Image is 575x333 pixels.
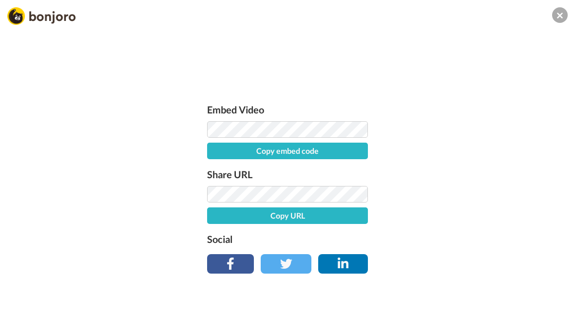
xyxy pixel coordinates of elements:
label: Share URL [207,166,368,182]
button: Copy URL [207,207,368,224]
label: Embed Video [207,102,368,117]
label: Social [207,231,368,247]
button: Copy embed code [207,143,368,159]
img: Bonjoro Logo [7,7,76,25]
